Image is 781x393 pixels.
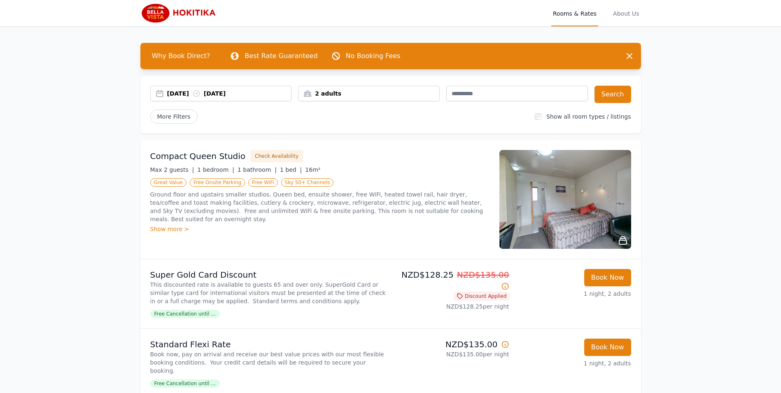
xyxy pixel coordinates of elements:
[394,269,509,292] p: NZD$128.25
[150,350,387,375] p: Book now, pay on arrival and receive our best value prices with our most flexible booking conditi...
[394,302,509,311] p: NZD$128.25 per night
[394,350,509,358] p: NZD$135.00 per night
[454,292,509,300] span: Discount Applied
[150,110,198,124] span: More Filters
[150,190,490,223] p: Ground floor and upstairs smaller studios. Queen bed, ensuite shower, free WiFi, heated towel rai...
[167,89,291,98] div: [DATE] [DATE]
[238,166,277,173] span: 1 bathroom |
[150,225,490,233] div: Show more >
[280,166,302,173] span: 1 bed |
[140,3,219,23] img: Bella Vista Hokitika
[457,270,509,280] span: NZD$135.00
[150,166,194,173] span: Max 2 guests |
[516,290,631,298] p: 1 night, 2 adults
[516,359,631,367] p: 1 night, 2 adults
[197,166,234,173] span: 1 bedroom |
[305,166,320,173] span: 16m²
[245,51,317,61] p: Best Rate Guaranteed
[584,269,631,286] button: Book Now
[145,48,217,64] span: Why Book Direct?
[281,178,334,187] span: Sky 50+ Channels
[394,339,509,350] p: NZD$135.00
[248,178,278,187] span: Free WiFi
[584,339,631,356] button: Book Now
[150,150,246,162] h3: Compact Queen Studio
[150,269,387,281] p: Super Gold Card Discount
[150,379,220,388] span: Free Cancellation until ...
[150,178,187,187] span: Great Value
[594,86,631,103] button: Search
[298,89,439,98] div: 2 adults
[150,310,220,318] span: Free Cancellation until ...
[250,150,303,162] button: Check Availability
[346,51,401,61] p: No Booking Fees
[150,339,387,350] p: Standard Flexi Rate
[150,281,387,305] p: This discounted rate is available to guests 65 and over only. SuperGold Card or similar type card...
[546,113,631,120] label: Show all room types / listings
[190,178,245,187] span: Free Onsite Parking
